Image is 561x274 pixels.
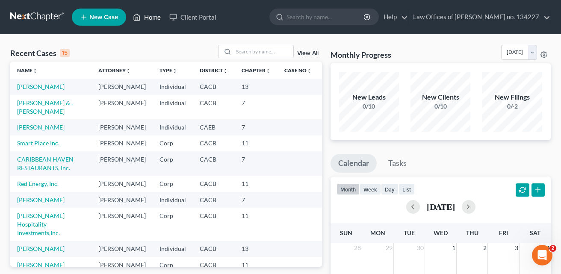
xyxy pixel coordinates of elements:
div: New Filings [482,92,542,102]
a: Chapterunfold_more [242,67,271,74]
a: Tasks [381,154,414,173]
a: CARIBBEAN HAVEN RESTAURANTS, Inc. [17,156,74,171]
td: [PERSON_NAME] [92,176,153,192]
button: list [399,183,415,195]
h2: [DATE] [427,202,455,211]
a: [PERSON_NAME] [17,196,65,203]
td: 11 [235,136,278,151]
span: Thu [466,229,478,236]
td: Corp [153,176,193,192]
td: [PERSON_NAME] [92,119,153,135]
td: CACB [193,192,235,208]
span: 2 [482,243,487,253]
a: Home [129,9,165,25]
td: CACB [193,79,235,94]
span: 29 [385,243,393,253]
div: New Leads [339,92,399,102]
div: 0/-2 [482,102,542,111]
span: Wed [434,229,448,236]
span: 28 [353,243,362,253]
td: [PERSON_NAME] [92,79,153,94]
button: day [381,183,399,195]
td: CACB [193,241,235,257]
a: View All [297,50,319,56]
td: Corp [153,136,193,151]
td: [PERSON_NAME] [92,192,153,208]
a: [PERSON_NAME] [17,124,65,131]
i: unfold_more [32,68,38,74]
td: [PERSON_NAME] [92,136,153,151]
span: 3 [514,243,519,253]
td: Individual [153,241,193,257]
i: unfold_more [223,68,228,74]
button: month [337,183,360,195]
div: Recent Cases [10,48,70,58]
span: Tue [404,229,415,236]
a: Nameunfold_more [17,67,38,74]
a: Attorneyunfold_more [98,67,131,74]
td: 7 [235,95,278,119]
i: unfold_more [266,68,271,74]
td: 7 [235,151,278,176]
a: [PERSON_NAME] [17,245,65,252]
a: [PERSON_NAME] & , [PERSON_NAME] [17,99,73,115]
td: [PERSON_NAME] [92,208,153,241]
div: 0/10 [410,102,470,111]
a: Red Energy, Inc. [17,180,59,187]
i: unfold_more [307,68,312,74]
a: Help [379,9,408,25]
span: Fri [499,229,508,236]
td: CACB [193,208,235,241]
td: Individual [153,192,193,208]
td: 11 [235,208,278,241]
button: week [360,183,381,195]
td: [PERSON_NAME] [92,151,153,176]
td: 7 [235,192,278,208]
span: 1 [451,243,456,253]
i: unfold_more [126,68,131,74]
td: Individual [153,79,193,94]
td: 11 [235,176,278,192]
td: [PERSON_NAME] [92,95,153,119]
div: 0/10 [339,102,399,111]
i: unfold_more [172,68,177,74]
span: Mon [370,229,385,236]
td: CACB [193,176,235,192]
td: 13 [235,79,278,94]
button: Collapse window [257,3,273,20]
button: go back [6,3,22,20]
span: 2 [549,245,556,252]
div: New Clients [410,92,470,102]
td: 7 [235,119,278,135]
span: 30 [416,243,425,253]
td: Individual [153,119,193,135]
td: 13 [235,241,278,257]
td: CAEB [193,119,235,135]
td: CACB [193,136,235,151]
a: Districtunfold_more [200,67,228,74]
input: Search by name... [233,45,293,58]
a: [PERSON_NAME] Hospitality Investments,Inc. [17,212,65,236]
div: Close [273,3,289,19]
a: Smart Place Inc. [17,139,59,147]
a: Typeunfold_more [159,67,177,74]
span: 4 [546,243,551,253]
iframe: Intercom live chat [532,245,552,265]
input: Search by name... [286,9,365,25]
td: CACB [193,151,235,176]
a: Law Offices of [PERSON_NAME] no. 134227 [409,9,550,25]
td: [PERSON_NAME] [92,241,153,257]
a: Calendar [331,154,377,173]
span: Sun [340,229,352,236]
span: Sat [530,229,540,236]
a: Case Nounfold_more [284,67,312,74]
td: CACB [193,95,235,119]
td: Individual [153,95,193,119]
td: Corp [153,208,193,241]
h3: Monthly Progress [331,50,391,60]
a: [PERSON_NAME] [17,83,65,90]
a: Client Portal [165,9,221,25]
td: Corp [153,151,193,176]
div: 15 [60,49,70,57]
span: New Case [89,14,118,21]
